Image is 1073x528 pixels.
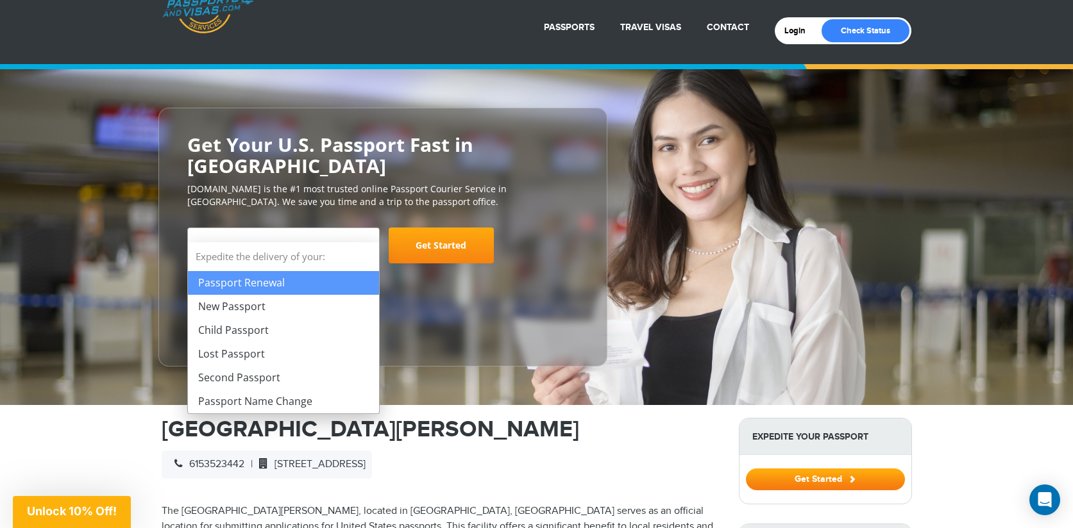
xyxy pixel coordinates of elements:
a: Get Started [746,474,905,484]
li: Second Passport [188,366,379,390]
a: Get Started [389,227,494,263]
strong: Expedite the delivery of your: [188,242,379,271]
span: Select Your Service [198,233,366,268]
p: [DOMAIN_NAME] is the #1 most trusted online Passport Courier Service in [GEOGRAPHIC_DATA]. We sav... [187,183,579,208]
li: Child Passport [188,318,379,342]
a: Passports [544,22,595,33]
a: Contact [707,22,749,33]
li: Passport Name Change [188,390,379,413]
span: 6153523442 [168,458,244,470]
span: Starting at $199 + government fees [187,270,579,283]
div: Open Intercom Messenger [1029,484,1060,515]
li: Expedite the delivery of your: [188,242,379,413]
span: [STREET_ADDRESS] [253,458,366,470]
span: Unlock 10% Off! [27,504,117,518]
li: Passport Renewal [188,271,379,295]
span: Select Your Service [198,239,300,254]
strong: Expedite Your Passport [739,418,911,455]
a: Login [784,26,815,36]
li: New Passport [188,295,379,318]
h1: [GEOGRAPHIC_DATA][PERSON_NAME] [162,418,720,441]
a: Check Status [822,19,909,42]
span: Select Your Service [187,227,380,263]
div: | [162,450,372,479]
button: Get Started [746,468,905,490]
a: Travel Visas [620,22,681,33]
li: Lost Passport [188,342,379,366]
div: Unlock 10% Off! [13,496,131,528]
h2: Get Your U.S. Passport Fast in [GEOGRAPHIC_DATA] [187,134,579,176]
